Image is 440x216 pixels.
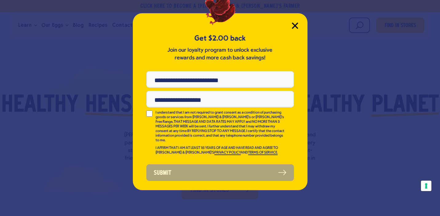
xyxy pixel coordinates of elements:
p: I AFFIRM THAT I AM AT LEAST 18 YEARS OF AGE AND HAVE READ AND AGREE TO [PERSON_NAME] & [PERSON_NA... [156,146,285,155]
p: Join our loyalty program to unlock exclusive rewards and more cash back savings! [166,46,274,62]
a: PRIVACY POLICY [214,151,241,155]
input: I understand that I am not required to grant consent as a condition of purchasing goods or servic... [146,110,153,117]
button: Close Modal [292,22,298,29]
h5: Get $2.00 back [146,33,294,43]
a: TERMS OF SERVICE. [248,151,278,155]
p: I understand that I am not required to grant consent as a condition of purchasing goods or servic... [156,110,285,143]
button: Submit [146,164,294,181]
button: Your consent preferences for tracking technologies [421,181,431,191]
